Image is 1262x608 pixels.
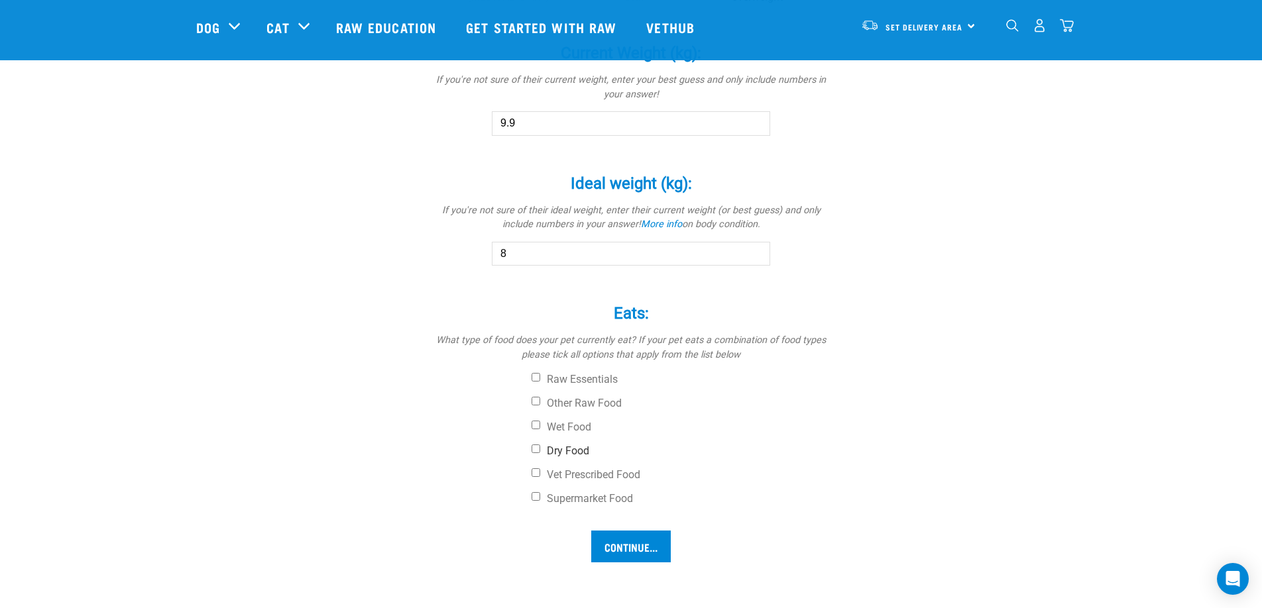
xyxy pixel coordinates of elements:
input: Dry Food [532,444,540,453]
label: Supermarket Food [532,492,830,505]
label: Raw Essentials [532,373,830,386]
label: Wet Food [532,421,830,434]
a: Vethub [633,1,711,54]
img: home-icon@2x.png [1060,19,1074,32]
label: Other Raw Food [532,397,830,410]
div: Open Intercom Messenger [1217,563,1249,595]
img: van-moving.png [861,19,879,31]
p: What type of food does your pet currently eat? If your pet eats a combination of food types pleas... [432,333,830,362]
input: Wet Food [532,421,540,429]
input: Vet Prescribed Food [532,468,540,477]
p: If you're not sure of their ideal weight, enter their current weight (or best guess) and only inc... [432,203,830,232]
img: home-icon-1@2x.png [1006,19,1019,32]
input: Supermarket Food [532,492,540,501]
input: Other Raw Food [532,397,540,405]
input: Continue... [591,531,671,562]
label: Vet Prescribed Food [532,468,830,481]
img: user.png [1033,19,1047,32]
label: Ideal weight (kg): [432,172,830,195]
input: Raw Essentials [532,373,540,381]
label: Eats: [432,301,830,325]
span: Set Delivery Area [886,25,962,29]
a: Raw Education [323,1,453,54]
a: More info [641,219,682,230]
label: Dry Food [532,444,830,458]
a: Get started with Raw [453,1,633,54]
p: If you're not sure of their current weight, enter your best guess and only include numbers in you... [432,73,830,101]
a: Cat [266,17,289,37]
a: Dog [196,17,220,37]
